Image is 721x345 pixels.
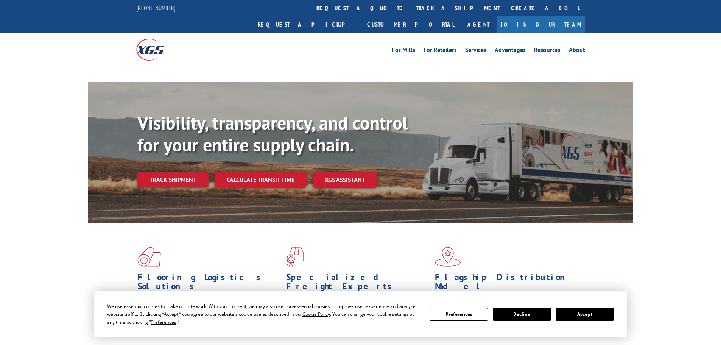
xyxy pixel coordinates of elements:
[302,311,330,317] span: Cookie Policy
[361,16,460,33] a: Customer Portal
[495,47,526,55] a: Advantages
[392,47,415,55] a: For Mills
[556,308,614,321] button: Accept
[435,273,578,295] h1: Flagship Distribution Model
[215,172,307,188] a: Calculate transit time
[497,16,585,33] a: Join Our Team
[137,247,161,267] img: xgs-icon-total-supply-chain-intelligence-red
[424,47,457,55] a: For Retailers
[137,273,280,295] h1: Flooring Logistics Solutions
[137,111,408,156] b: Visibility, transparency, and control for your entire supply chain.
[465,47,486,55] a: Services
[435,247,461,267] img: xgs-icon-flagship-distribution-model-red
[430,308,488,321] button: Preferences
[286,273,429,295] h1: Specialized Freight Experts
[493,308,551,321] button: Decline
[136,4,176,12] a: [PHONE_NUMBER]
[286,247,304,267] img: xgs-icon-focused-on-flooring-red
[569,47,585,55] a: About
[151,319,176,325] span: Preferences
[252,16,361,33] a: Request a pickup
[137,172,209,187] a: Track shipment
[313,172,377,188] a: XGS ASSISTANT
[460,16,497,33] a: Agent
[534,47,561,55] a: Resources
[107,302,420,326] div: We use essential cookies to make our site work. With your consent, we may also use non-essential ...
[94,291,627,337] div: Cookie Consent Prompt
